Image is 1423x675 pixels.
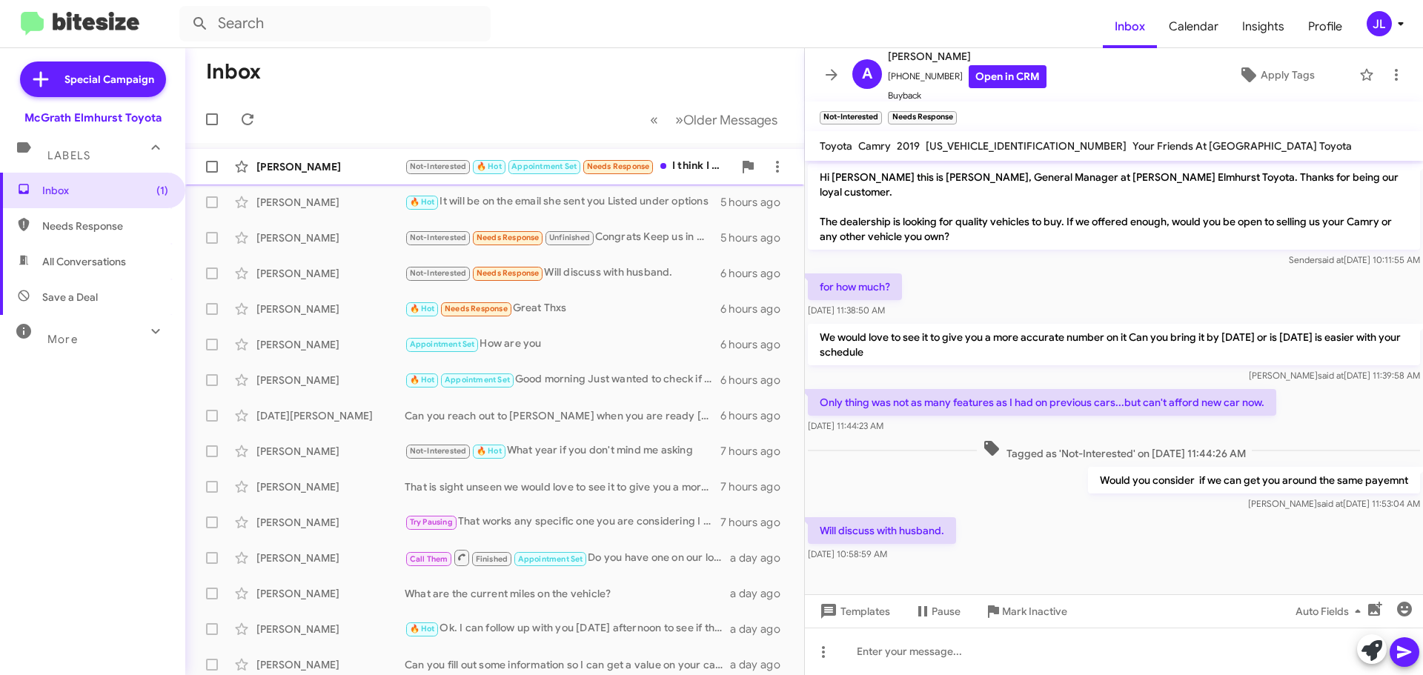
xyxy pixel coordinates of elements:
a: Calendar [1157,5,1230,48]
h1: Inbox [206,60,261,84]
small: Needs Response [888,111,956,124]
span: 🔥 Hot [410,624,435,634]
div: 5 hours ago [720,195,792,210]
span: Your Friends At [GEOGRAPHIC_DATA] Toyota [1132,139,1352,153]
span: Inbox [42,183,168,198]
div: What year if you don't mind me asking [405,442,720,459]
div: 7 hours ago [720,479,792,494]
img: logo_orange.svg [24,24,36,36]
a: Profile [1296,5,1354,48]
div: [PERSON_NAME] [256,302,405,316]
div: [DATE][PERSON_NAME] [256,408,405,423]
button: Apply Tags [1200,61,1352,88]
div: 6 hours ago [720,337,792,352]
span: [PERSON_NAME] [DATE] 11:39:58 AM [1249,370,1420,381]
div: 6 hours ago [720,302,792,316]
span: Buyback [888,88,1046,103]
span: said at [1318,370,1344,381]
button: Previous [641,104,667,135]
span: 2019 [897,139,920,153]
a: Inbox [1103,5,1157,48]
span: Older Messages [683,112,777,128]
div: [PERSON_NAME] [256,159,405,174]
div: Domain Overview [56,87,133,97]
span: (1) [156,183,168,198]
span: Finished [476,554,508,564]
div: What are the current miles on the vehicle? [405,586,730,601]
div: 6 hours ago [720,266,792,281]
span: 🔥 Hot [410,304,435,313]
a: Special Campaign [20,61,166,97]
span: Not-Interested [410,446,467,456]
div: 5 hours ago [720,230,792,245]
div: a day ago [730,551,792,565]
span: 🔥 Hot [477,162,502,171]
span: [PHONE_NUMBER] [888,65,1046,88]
div: [PERSON_NAME] [256,657,405,672]
img: website_grey.svg [24,39,36,50]
span: said at [1317,498,1343,509]
button: Templates [805,598,902,625]
span: 🔥 Hot [410,197,435,207]
div: Can you fill out some information so I can get a value on your car and see if we can offer a comp... [405,657,730,672]
span: [DATE] 11:38:50 AM [808,305,885,316]
span: Needs Response [42,219,168,233]
span: Mark Inactive [1002,598,1067,625]
div: [PERSON_NAME] [256,337,405,352]
span: Camry [858,139,891,153]
nav: Page navigation example [642,104,786,135]
span: [US_VEHICLE_IDENTIFICATION_NUMBER] [926,139,1127,153]
span: Labels [47,149,90,162]
button: Pause [902,598,972,625]
div: Great Thxs [405,300,720,317]
div: [PERSON_NAME] [256,515,405,530]
div: How are you [405,336,720,353]
div: [PERSON_NAME] [256,230,405,245]
span: Auto Fields [1296,598,1367,625]
div: [PERSON_NAME] [256,551,405,565]
span: Try Pausing [410,517,453,527]
div: JL [1367,11,1392,36]
span: » [675,110,683,129]
div: It will be on the email she sent you Listed under options [405,193,720,210]
div: Keywords by Traffic [164,87,250,97]
div: [PERSON_NAME] [256,266,405,281]
div: Will discuss with husband. [405,265,720,282]
span: Not-Interested [410,268,467,278]
span: [DATE] 10:58:59 AM [808,548,887,559]
div: a day ago [730,657,792,672]
a: Open in CRM [969,65,1046,88]
div: I think I am good. Just going to drive to [GEOGRAPHIC_DATA][US_STATE] to pick one up [405,158,733,175]
img: tab_keywords_by_traffic_grey.svg [147,86,159,98]
span: More [47,333,78,346]
span: Pause [932,598,961,625]
span: Appointment Set [410,339,475,349]
span: 🔥 Hot [477,446,502,456]
p: for how much? [808,273,902,300]
span: Needs Response [477,233,540,242]
p: Hi [PERSON_NAME] this is [PERSON_NAME], General Manager at [PERSON_NAME] Elmhurst Toyota. Thanks ... [808,164,1420,250]
button: Mark Inactive [972,598,1079,625]
button: Auto Fields [1284,598,1379,625]
span: Needs Response [477,268,540,278]
span: [PERSON_NAME] [888,47,1046,65]
span: Tagged as 'Not-Interested' on [DATE] 11:44:26 AM [977,439,1252,461]
span: [DATE] 11:44:23 AM [808,420,883,431]
button: Next [666,104,786,135]
span: Needs Response [445,304,508,313]
span: said at [1318,254,1344,265]
div: Domain: [DOMAIN_NAME] [39,39,163,50]
span: « [650,110,658,129]
p: Would you consider if we can get you around the same payemnt [1088,467,1420,493]
div: v 4.0.25 [42,24,73,36]
span: Sender [DATE] 10:11:55 AM [1289,254,1420,265]
span: All Conversations [42,254,126,269]
span: Save a Deal [42,290,98,305]
div: Congrats Keep us in mind for future service or sales needs [405,229,720,246]
span: A [862,62,872,86]
a: Insights [1230,5,1296,48]
span: Templates [817,598,890,625]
